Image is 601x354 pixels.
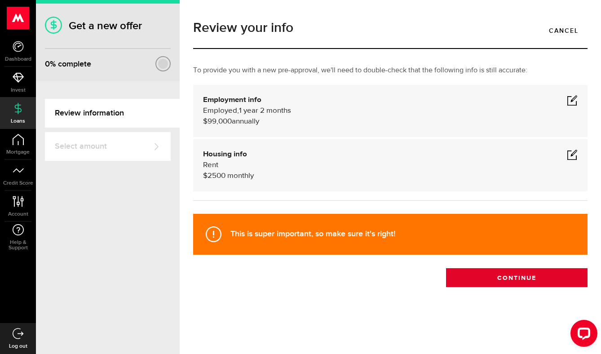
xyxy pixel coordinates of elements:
[237,107,239,115] span: ,
[203,107,237,115] span: Employed
[45,132,171,161] a: Select amount
[232,118,259,125] span: annually
[45,59,50,69] span: 0
[203,118,232,125] span: $99,000
[239,107,291,115] span: 1 year 2 months
[193,21,588,35] h1: Review your info
[563,316,601,354] iframe: LiveChat chat widget
[230,229,395,239] strong: This is super important, so make sure it's right!
[203,150,247,158] b: Housing info
[203,172,208,180] span: $
[45,56,91,72] div: % complete
[208,172,225,180] span: 2500
[446,268,588,287] button: Continue
[45,99,180,128] a: Review information
[227,172,254,180] span: monthly
[203,161,218,169] span: Rent
[193,65,588,76] p: To provide you with a new pre-approval, we'll need to double-check that the following info is sti...
[540,21,588,40] a: Cancel
[203,96,261,104] b: Employment info
[45,19,171,32] h1: Get a new offer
